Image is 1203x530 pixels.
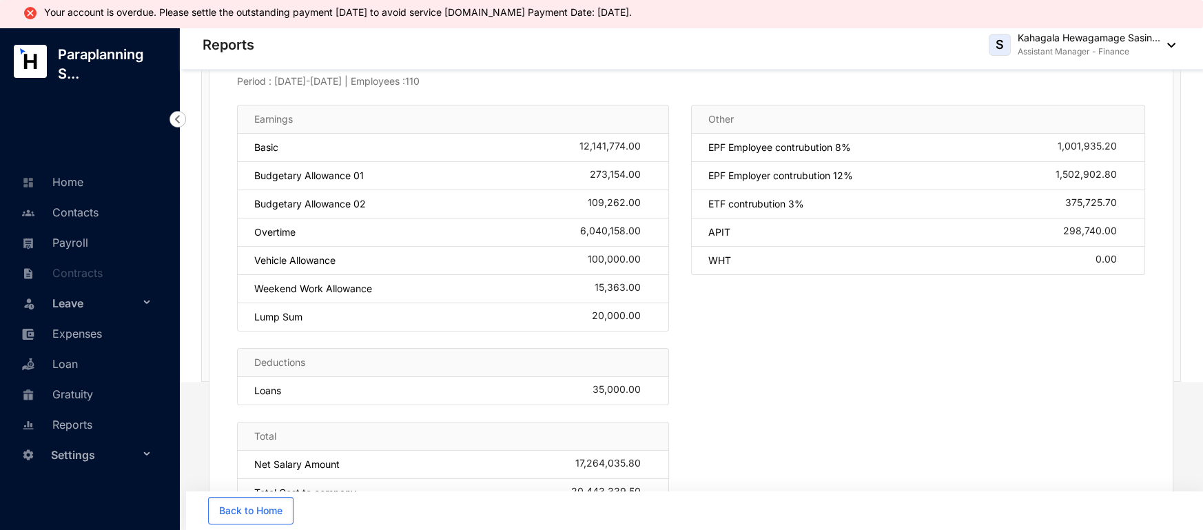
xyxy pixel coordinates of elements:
[593,384,652,398] div: 35,000.00
[18,175,83,189] a: Home
[254,310,302,324] p: Lump Sum
[22,267,34,280] img: contract-unselected.99e2b2107c0a7dd48938.svg
[254,197,366,211] p: Budgetary Allowance 02
[44,7,639,18] li: Your account is overdue. Please settle the outstanding payment [DATE] to avoid service [DOMAIN_NA...
[22,389,34,401] img: gratuity-unselected.a8c340787eea3cf492d7.svg
[254,429,276,443] p: Total
[1096,254,1128,267] div: 0.00
[580,225,652,239] div: 6,040,158.00
[571,486,652,500] div: 20,443,339.50
[18,418,92,431] a: Reports
[22,237,34,249] img: payroll-unselected.b590312f920e76f0c668.svg
[1160,43,1175,48] img: dropdown-black.8e83cc76930a90b1a4fdb6d089b7bf3a.svg
[708,197,804,211] p: ETF contrubution 3%
[11,227,163,257] li: Payroll
[588,197,652,211] div: 109,262.00
[11,348,163,378] li: Loan
[708,225,730,239] p: APIT
[1063,225,1128,239] div: 298,740.00
[22,207,34,219] img: people-unselected.118708e94b43a90eceab.svg
[1065,197,1128,211] div: 375,725.70
[203,35,254,54] p: Reports
[254,384,281,398] p: Loans
[11,257,163,287] li: Contracts
[47,45,179,83] p: Paraplanning S...
[254,112,293,126] p: Earnings
[708,254,731,267] p: WHT
[588,254,652,267] div: 100,000.00
[254,254,336,267] p: Vehicle Allowance
[22,296,36,310] img: leave-unselected.2934df6273408c3f84d9.svg
[22,449,34,461] img: settings-unselected.1febfda315e6e19643a1.svg
[590,169,652,183] div: 273,154.00
[18,327,102,340] a: Expenses
[708,141,851,154] p: EPF Employee contrubution 8%
[595,282,652,296] div: 15,363.00
[18,236,88,249] a: Payroll
[22,5,39,21] img: alert-icon-error.ae2eb8c10aa5e3dc951a89517520af3a.svg
[1018,31,1160,45] p: Kahagala Hewagamage Sasin...
[22,328,34,340] img: expense-unselected.2edcf0507c847f3e9e96.svg
[708,169,853,183] p: EPF Employer contrubution 12%
[219,504,282,518] span: Back to Home
[254,356,305,369] p: Deductions
[11,318,163,348] li: Expenses
[22,419,34,431] img: report-unselected.e6a6b4230fc7da01f883.svg
[18,387,93,401] a: Gratuity
[1058,141,1128,154] div: 1,001,935.20
[51,441,139,469] span: Settings
[996,39,1004,51] span: S
[254,458,340,471] p: Net Salary Amount
[254,486,356,500] p: Total Cost to company
[254,141,278,154] p: Basic
[208,497,294,524] button: Back to Home
[52,289,139,317] span: Leave
[575,458,652,471] div: 17,264,035.80
[22,176,34,189] img: home-unselected.a29eae3204392db15eaf.svg
[254,282,372,296] p: Weekend Work Allowance
[254,169,364,183] p: Budgetary Allowance 01
[237,74,1145,88] p: Period : [DATE] - [DATE] | Employees : 110
[1056,169,1128,183] div: 1,502,902.80
[22,358,34,371] img: loan-unselected.d74d20a04637f2d15ab5.svg
[11,166,163,196] li: Home
[11,196,163,227] li: Contacts
[11,409,163,439] li: Reports
[592,310,652,324] div: 20,000.00
[579,141,652,154] div: 12,141,774.00
[169,111,186,128] img: nav-icon-left.19a07721e4dec06a274f6d07517f07b7.svg
[708,112,734,126] p: Other
[18,266,103,280] a: Contracts
[11,378,163,409] li: Gratuity
[18,357,78,371] a: Loan
[18,205,99,219] a: Contacts
[1018,45,1160,59] p: Assistant Manager - Finance
[254,225,296,239] p: Overtime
